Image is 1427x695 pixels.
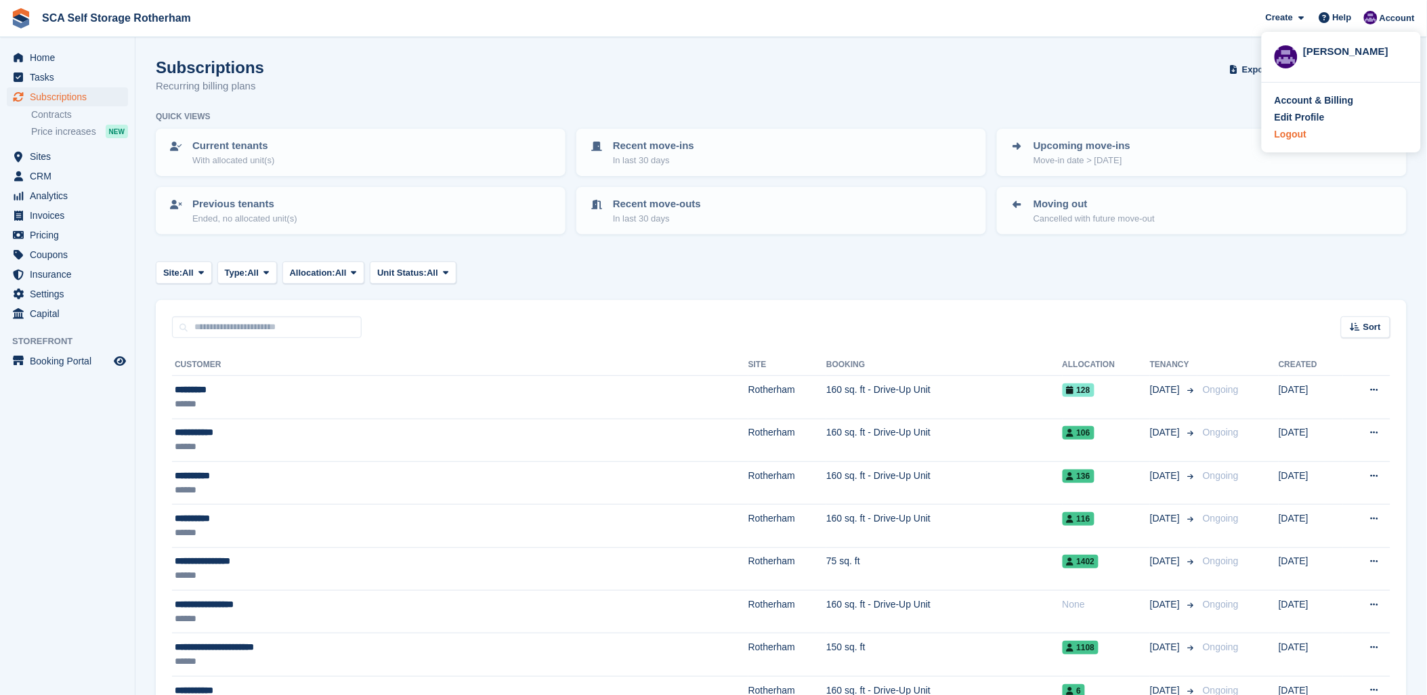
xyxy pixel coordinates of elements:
[826,354,1062,376] th: Booking
[1150,511,1183,526] span: [DATE]
[225,266,248,280] span: Type:
[7,147,128,166] a: menu
[30,206,111,225] span: Invoices
[613,196,701,212] p: Recent move-outs
[1380,12,1415,25] span: Account
[290,266,335,280] span: Allocation:
[1150,425,1183,440] span: [DATE]
[748,547,826,590] td: Rotherham
[30,48,111,67] span: Home
[30,147,111,166] span: Sites
[826,376,1062,419] td: 160 sq. ft - Drive-Up Unit
[7,285,128,303] a: menu
[7,245,128,264] a: menu
[7,186,128,205] a: menu
[30,226,111,245] span: Pricing
[30,167,111,186] span: CRM
[1063,512,1094,526] span: 116
[106,125,128,138] div: NEW
[217,261,277,284] button: Type: All
[247,266,259,280] span: All
[30,265,111,284] span: Insurance
[7,68,128,87] a: menu
[1063,597,1150,612] div: None
[192,212,297,226] p: Ended, no allocated unit(s)
[1227,58,1286,81] button: Export
[578,188,985,233] a: Recent move-outs In last 30 days
[156,261,212,284] button: Site: All
[1279,461,1343,504] td: [DATE]
[1150,469,1183,483] span: [DATE]
[1203,513,1239,524] span: Ongoing
[335,266,347,280] span: All
[1275,110,1408,125] a: Edit Profile
[1150,554,1183,568] span: [DATE]
[613,212,701,226] p: In last 30 days
[7,48,128,67] a: menu
[1279,591,1343,633] td: [DATE]
[7,167,128,186] a: menu
[748,376,826,419] td: Rotherham
[826,461,1062,504] td: 160 sq. ft - Drive-Up Unit
[1203,555,1239,566] span: Ongoing
[826,505,1062,547] td: 160 sq. ft - Drive-Up Unit
[12,335,135,348] span: Storefront
[1063,469,1094,483] span: 136
[826,633,1062,676] td: 150 sq. ft
[1034,212,1155,226] p: Cancelled with future move-out
[1203,384,1239,395] span: Ongoing
[1063,383,1094,397] span: 128
[1203,470,1239,481] span: Ongoing
[1279,505,1343,547] td: [DATE]
[156,58,264,77] h1: Subscriptions
[1279,547,1343,590] td: [DATE]
[998,188,1405,233] a: Moving out Cancelled with future move-out
[7,206,128,225] a: menu
[748,505,826,547] td: Rotherham
[1203,599,1239,610] span: Ongoing
[30,68,111,87] span: Tasks
[7,265,128,284] a: menu
[7,226,128,245] a: menu
[1034,196,1155,212] p: Moving out
[370,261,456,284] button: Unit Status: All
[1275,127,1408,142] a: Logout
[1063,555,1099,568] span: 1402
[1333,11,1352,24] span: Help
[578,130,985,175] a: Recent move-ins In last 30 days
[748,461,826,504] td: Rotherham
[30,285,111,303] span: Settings
[157,188,564,233] a: Previous tenants Ended, no allocated unit(s)
[1275,45,1298,68] img: Kelly Neesham
[1275,93,1408,108] a: Account & Billing
[30,304,111,323] span: Capital
[1203,641,1239,652] span: Ongoing
[1275,127,1306,142] div: Logout
[31,124,128,139] a: Price increases NEW
[1034,154,1130,167] p: Move-in date > [DATE]
[1063,354,1150,376] th: Allocation
[30,245,111,264] span: Coupons
[30,186,111,205] span: Analytics
[1275,110,1325,125] div: Edit Profile
[1242,63,1270,77] span: Export
[1150,383,1183,397] span: [DATE]
[748,591,826,633] td: Rotherham
[30,87,111,106] span: Subscriptions
[1279,354,1343,376] th: Created
[1150,354,1197,376] th: Tenancy
[1363,320,1381,334] span: Sort
[1364,11,1378,24] img: Kelly Neesham
[1063,426,1094,440] span: 106
[826,419,1062,461] td: 160 sq. ft - Drive-Up Unit
[748,633,826,676] td: Rotherham
[1275,93,1354,108] div: Account & Billing
[7,304,128,323] a: menu
[1063,641,1099,654] span: 1108
[192,138,274,154] p: Current tenants
[1150,597,1183,612] span: [DATE]
[1279,419,1343,461] td: [DATE]
[7,87,128,106] a: menu
[172,354,748,376] th: Customer
[427,266,438,280] span: All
